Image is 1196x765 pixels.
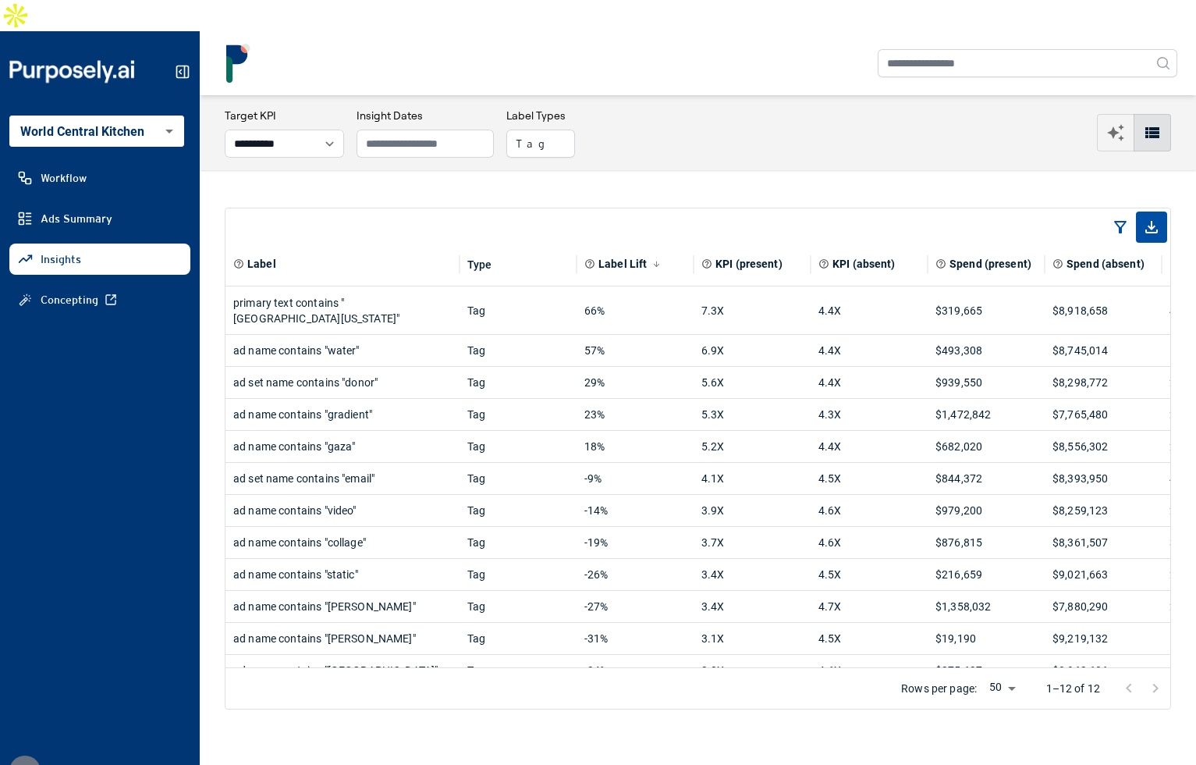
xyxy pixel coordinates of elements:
div: $8,918,658 [1052,287,1154,334]
span: KPI (absent) [832,256,896,272]
div: ad set name contains "email" [233,463,452,494]
div: Tag [467,367,569,398]
div: $8,556,302 [1052,431,1154,462]
div: 4.6X [818,495,920,526]
div: 4.4X [818,367,920,398]
div: Tag [467,495,569,526]
div: $682,020 [935,431,1037,462]
div: 4.4X [818,335,920,366]
div: -31% [584,623,686,654]
div: Tag [467,623,569,654]
img: logo [218,44,257,83]
div: $8,745,014 [1052,335,1154,366]
div: ad name contains "gradient" [233,399,452,430]
div: 6.9X [701,335,803,366]
div: Tag [467,431,569,462]
div: World Central Kitchen [9,116,184,147]
div: $275,637 [935,655,1037,686]
div: 3.7X [701,527,803,558]
div: 4.4X [818,287,920,334]
span: Label Lift [598,256,647,272]
div: $876,815 [935,527,1037,558]
a: Insights [9,244,190,275]
div: primary text contains "[GEOGRAPHIC_DATA][US_STATE]" [233,287,452,334]
div: ad name contains "collage" [233,527,452,558]
div: $8,361,507 [1052,527,1154,558]
div: 4.5X [818,559,920,590]
span: Insights [41,251,81,267]
div: 57% [584,335,686,366]
div: ad name contains "video" [233,495,452,526]
div: $1,358,032 [935,591,1037,622]
span: KPI (present) [715,256,783,272]
div: ad name contains "[GEOGRAPHIC_DATA]" [233,655,452,686]
div: -34% [584,655,686,686]
div: $216,659 [935,559,1037,590]
div: -26% [584,559,686,590]
p: Rows per page: [901,681,977,696]
div: ad name contains "[PERSON_NAME]" [233,623,452,654]
div: $8,393,950 [1052,463,1154,494]
div: 4.5X [818,623,920,654]
svg: Aggregate KPI value of all ads where label is absent [818,258,829,269]
div: 4.5X [818,463,920,494]
span: Spend (present) [949,256,1031,272]
div: 4.7X [818,591,920,622]
span: Ads Summary [41,211,112,226]
div: -27% [584,591,686,622]
div: 4.6X [818,527,920,558]
div: $8,298,772 [1052,367,1154,398]
div: Type [467,258,492,271]
p: 1–12 of 12 [1046,681,1101,696]
div: $9,219,132 [1052,623,1154,654]
div: 4.1X [701,463,803,494]
button: Sort [648,256,665,272]
div: $8,259,123 [1052,495,1154,526]
div: Tag [467,655,569,686]
div: $979,200 [935,495,1037,526]
div: 23% [584,399,686,430]
div: 5.2X [701,431,803,462]
div: 50 [983,678,1020,699]
div: Tag [467,559,569,590]
div: ad name contains "gaza" [233,431,452,462]
div: 5.6X [701,367,803,398]
div: Tag [467,463,569,494]
div: 4.4X [818,431,920,462]
div: Tag [467,287,569,334]
div: -14% [584,495,686,526]
div: 29% [584,367,686,398]
span: Label [247,256,276,272]
div: 5.3X [701,399,803,430]
div: -19% [584,527,686,558]
h3: Target KPI [225,108,344,123]
a: Workflow [9,162,190,194]
div: 3.4X [701,591,803,622]
div: 3.1X [701,623,803,654]
span: Export as CSV [1136,212,1167,243]
div: ad set name contains "donor" [233,367,452,398]
div: ad name contains "static" [233,559,452,590]
span: Spend (absent) [1066,256,1145,272]
div: $19,190 [935,623,1037,654]
div: 3.4X [701,559,803,590]
div: $1,472,842 [935,399,1037,430]
button: Tag [506,130,575,158]
div: 3.0X [701,655,803,686]
h3: Label Types [506,108,575,123]
div: 66% [584,287,686,334]
h3: Insight Dates [357,108,494,123]
div: Tag [467,591,569,622]
div: Tag [467,399,569,430]
div: 3.9X [701,495,803,526]
svg: Aggregate KPI value of all ads where label is present [701,258,712,269]
svg: Element or component part of the ad [233,258,244,269]
div: 7.3X [701,287,803,334]
svg: Total number of ads where label is present [1169,258,1180,269]
div: $939,550 [935,367,1037,398]
div: 4.6X [818,655,920,686]
span: Workflow [41,170,87,186]
div: $493,308 [935,335,1037,366]
svg: Total spend on all ads where label is present [935,258,946,269]
div: Tag [467,335,569,366]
